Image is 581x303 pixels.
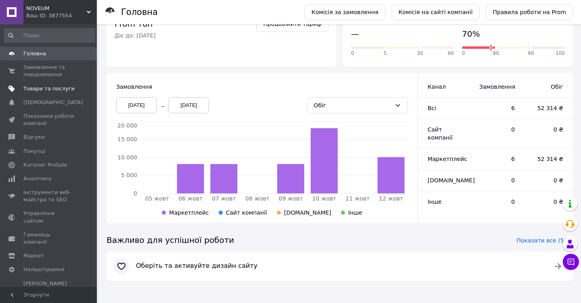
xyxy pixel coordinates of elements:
span: Показники роботи компанії [23,113,75,127]
span: 52 314 ₴ [531,104,563,112]
span: Оберіть та активуйте дизайн сайту [136,261,543,271]
span: Важливо для успішної роботи [107,234,234,246]
span: Замовлення [116,84,152,90]
span: Замовлення та повідомлення [23,64,75,78]
a: Комісія на сайті компанії [392,4,480,20]
span: 52 314 ₴ [531,155,563,163]
span: Покупці [23,148,45,155]
span: Сайт компанії [428,126,453,141]
a: Оберіть та активуйте дизайн сайту [107,251,573,281]
span: Гаманець компанії [23,231,75,246]
tspan: 06 жовт [178,195,203,202]
span: 0 [479,198,515,206]
tspan: 07 жовт [212,195,236,202]
span: 6 [479,155,515,163]
span: Інше [348,209,362,216]
span: [DEMOGRAPHIC_DATA] [23,99,83,106]
div: Обіг [314,101,391,110]
tspan: 5 000 [121,172,137,178]
a: Комісія за замовлення [305,4,385,20]
span: NOVEUM [26,5,87,12]
tspan: 20 000 [117,122,137,129]
span: Діє до: [DATE] [115,31,191,40]
div: [DATE] [169,97,209,113]
span: 0 [479,176,515,184]
span: [DOMAIN_NAME] [284,209,331,216]
span: 5 [384,50,387,57]
span: Показати все (5) [516,236,566,244]
tspan: 10 жовт [312,195,336,202]
span: Всi [428,105,436,111]
input: Пошук [4,28,95,43]
tspan: 10 000 [117,154,137,161]
span: 0 ₴ [531,125,563,134]
span: Товари та послуги [23,85,75,92]
span: 0 ₴ [531,198,563,206]
span: Маркет [23,252,44,259]
span: Каталог ProSale [23,161,67,169]
span: Маркетплейс [169,209,209,216]
span: 70% [462,28,480,40]
div: [DATE] [116,97,157,113]
tspan: 15 000 [117,136,137,142]
span: 0 ₴ [531,176,563,184]
button: Чат з покупцем [563,254,579,270]
div: Ваш ID: 3877554 [26,12,97,19]
span: Налаштування [23,266,65,273]
span: Канал [428,84,446,90]
span: Інше [428,199,442,205]
span: 80 [493,50,499,57]
tspan: 08 жовт [245,195,270,202]
span: 30 [417,50,423,57]
span: 100 [556,50,565,57]
span: 0 [462,50,465,57]
span: Управління сайтом [23,210,75,224]
span: 90 [528,50,534,57]
span: Головна [23,50,46,57]
span: 0 [479,125,515,134]
tspan: 0 [134,190,137,196]
span: Відгуки [23,134,44,141]
span: Маркетплейс [428,156,467,162]
tspan: 09 жовт [279,195,303,202]
h1: Головна [121,7,158,17]
span: 60 [448,50,454,57]
span: Обіг [531,83,563,91]
span: 0 [351,50,354,57]
span: Інструменти веб-майстра та SEO [23,189,75,203]
span: Замовлення [479,83,515,91]
span: Аналітика [23,175,51,182]
tspan: 12 жовт [379,195,403,202]
span: [DOMAIN_NAME] [428,177,475,184]
a: Правила роботи на Prom [486,4,573,20]
tspan: 05 жовт [145,195,169,202]
span: Сайт компанії [226,209,267,216]
span: 6 [479,104,515,112]
span: [PERSON_NAME] та рахунки [23,280,75,302]
tspan: 11 жовт [346,195,370,202]
span: — [351,28,359,40]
